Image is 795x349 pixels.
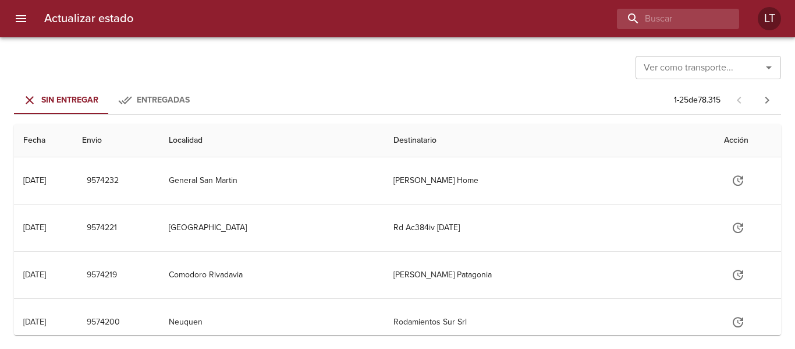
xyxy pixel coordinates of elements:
span: Sin Entregar [41,95,98,105]
input: buscar [617,9,719,29]
th: Localidad [159,124,384,157]
button: menu [7,5,35,33]
span: 9574219 [87,268,117,283]
div: [DATE] [23,270,46,280]
span: Actualizar estado y agregar documentación [724,175,752,185]
button: 9574200 [82,312,125,333]
span: 9574221 [87,221,117,235]
th: Destinatario [384,124,715,157]
h6: Actualizar estado [44,9,133,28]
span: Pagina siguiente [753,86,781,114]
div: [DATE] [23,317,46,327]
th: Fecha [14,124,73,157]
span: 9574200 [87,315,120,330]
td: [GEOGRAPHIC_DATA] [159,205,384,251]
td: Neuquen [159,299,384,346]
td: Rodamientos Sur Srl [384,299,715,346]
span: Pagina anterior [725,94,753,105]
span: Actualizar estado y agregar documentación [724,316,752,326]
button: Abrir [761,59,777,76]
th: Acción [715,124,781,157]
button: 9574232 [82,170,123,192]
td: General San Martin [159,157,384,204]
div: [DATE] [23,223,46,232]
div: [DATE] [23,175,46,185]
span: Actualizar estado y agregar documentación [724,269,752,279]
td: Comodoro Rivadavia [159,252,384,298]
td: Rd Ac384iv [DATE] [384,205,715,251]
span: Actualizar estado y agregar documentación [724,222,752,232]
span: Entregadas [137,95,190,105]
div: Abrir información de usuario [758,7,781,30]
th: Envio [73,124,159,157]
p: 1 - 25 de 78.315 [674,94,721,106]
div: Tabs Envios [14,86,200,114]
button: 9574219 [82,265,122,286]
td: [PERSON_NAME] Patagonia [384,252,715,298]
span: 9574232 [87,174,119,188]
td: [PERSON_NAME] Home [384,157,715,204]
button: 9574221 [82,217,122,239]
div: LT [758,7,781,30]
